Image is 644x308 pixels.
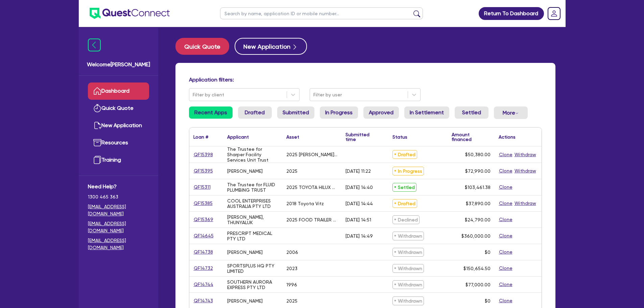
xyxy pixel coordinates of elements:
div: [PERSON_NAME], THUNYALUK [227,214,278,225]
a: [EMAIL_ADDRESS][DOMAIN_NAME] [88,203,149,217]
img: new-application [93,121,101,129]
a: QF15311 [193,183,211,191]
div: 2018 Toyota Vitz [286,201,324,206]
span: Withdrawn [392,232,424,240]
div: Loan # [193,135,208,139]
a: QF15385 [193,199,213,207]
a: New Application [235,38,307,55]
div: 2025 [286,168,297,174]
a: Training [88,151,149,169]
button: Clone [499,216,513,223]
span: 1300 465 363 [88,193,149,200]
div: Status [392,135,407,139]
a: QF15398 [193,151,213,159]
button: Clone [499,297,513,305]
div: COOL ENTERPRISES AUSTRALIA PTY LTD [227,198,278,209]
div: 2025 FOOD TRAILER FOOD TRAILER [286,217,337,222]
span: $37,890.00 [466,201,491,206]
div: [PERSON_NAME] [227,298,263,304]
span: Withdrawn [392,264,424,273]
a: Drafted [238,106,272,119]
a: Return To Dashboard [479,7,544,20]
span: Withdrawn [392,280,424,289]
a: Dropdown toggle [545,5,563,22]
span: $72,990.00 [465,168,491,174]
div: 2025 [286,298,297,304]
div: 2025 TOYOTA HILUX SR5 DOUBLE CAB UTILITY [286,185,337,190]
button: Withdraw [514,167,536,175]
span: Need Help? [88,183,149,191]
button: Withdraw [514,199,536,207]
span: $360,000.00 [461,233,491,239]
a: QF15395 [193,167,213,175]
div: Applicant [227,135,249,139]
a: In Progress [320,106,358,119]
div: [DATE] 14:40 [345,185,373,190]
img: resources [93,139,101,147]
button: Clone [499,248,513,256]
div: Asset [286,135,299,139]
a: New Application [88,117,149,134]
button: Clone [499,167,513,175]
h4: Application filters: [189,76,542,83]
a: Settled [455,106,488,119]
span: Declined [392,215,420,224]
img: training [93,156,101,164]
button: Quick Quote [175,38,229,55]
span: $77,000.00 [466,282,491,287]
a: Recent Apps [189,106,233,119]
div: PRESCRIPT MEDICAL PTY LTD [227,231,278,241]
div: The Trustee for Sharper Facility Services Unit Trust [227,146,278,163]
span: Settled [392,183,416,192]
span: $24,790.00 [465,217,491,222]
span: In Progress [392,167,424,175]
div: [PERSON_NAME] [227,168,263,174]
span: Withdrawn [392,297,424,305]
button: Withdraw [514,151,536,159]
div: 2023 [286,266,297,271]
a: In Settlement [404,106,449,119]
a: QF14743 [193,297,213,305]
div: [DATE] 11:22 [345,168,371,174]
span: Drafted [392,199,417,208]
div: [PERSON_NAME] [227,250,263,255]
input: Search by name, application ID or mobile number... [220,7,423,19]
div: [DATE] 14:44 [345,201,373,206]
span: $150,654.50 [463,266,491,271]
a: QF14732 [193,264,213,272]
button: Clone [499,232,513,240]
div: 2025 [PERSON_NAME] 50/50C [286,152,337,157]
div: [DATE] 14:51 [345,217,371,222]
a: Quick Quote [175,38,235,55]
a: Approved [363,106,399,119]
a: Dashboard [88,82,149,100]
a: QF14645 [193,232,214,240]
span: $103,461.38 [465,185,491,190]
a: [EMAIL_ADDRESS][DOMAIN_NAME] [88,237,149,251]
button: Clone [499,183,513,191]
button: Dropdown toggle [494,106,528,119]
div: Amount financed [452,132,491,142]
span: $0 [485,250,491,255]
div: 2006 [286,250,298,255]
div: SPORTSPLUS HQ PTY LIMITED [227,263,278,274]
a: Quick Quote [88,100,149,117]
span: Withdrawn [392,248,424,257]
span: Drafted [392,150,417,159]
img: quick-quote [93,104,101,112]
a: Submitted [277,106,314,119]
button: Clone [499,264,513,272]
div: The Trustee for FLUID PLUMBING TRUST [227,182,278,193]
div: [DATE] 14:49 [345,233,373,239]
button: Clone [499,199,513,207]
div: Submitted time [345,132,378,142]
div: 1996 [286,282,297,287]
img: icon-menu-close [88,39,101,51]
span: $0 [485,298,491,304]
a: Resources [88,134,149,151]
button: Clone [499,151,513,159]
a: QF14744 [193,281,214,288]
a: [EMAIL_ADDRESS][DOMAIN_NAME] [88,220,149,234]
button: Clone [499,281,513,288]
img: quest-connect-logo-blue [90,8,170,19]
